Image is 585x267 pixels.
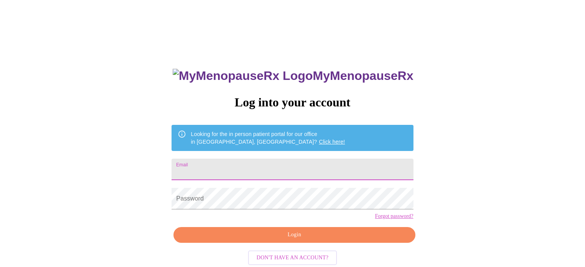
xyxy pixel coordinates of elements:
button: Login [173,227,415,243]
a: Forgot password? [375,213,413,219]
span: Don't have an account? [257,253,328,263]
span: Login [182,230,406,240]
h3: Log into your account [172,95,413,109]
a: Click here! [319,139,345,145]
div: Looking for the in person patient portal for our office in [GEOGRAPHIC_DATA], [GEOGRAPHIC_DATA]? [191,127,345,149]
a: Don't have an account? [246,254,339,260]
h3: MyMenopauseRx [173,69,413,83]
button: Don't have an account? [248,250,337,265]
img: MyMenopauseRx Logo [173,69,313,83]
